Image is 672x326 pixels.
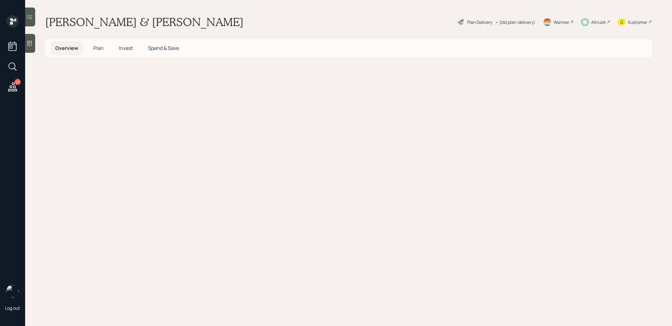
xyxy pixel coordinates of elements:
[6,285,19,297] img: treva-nostdahl-headshot.png
[554,19,569,25] div: Warmer
[119,45,133,52] span: Invest
[495,19,535,25] div: • (old plan-delivery)
[45,15,243,29] h1: [PERSON_NAME] & [PERSON_NAME]
[628,19,647,25] div: Kustomer
[591,19,606,25] div: Altruist
[5,305,20,311] div: Log out
[14,79,21,85] div: 27
[55,45,78,52] span: Overview
[93,45,104,52] span: Plan
[148,45,179,52] span: Spend & Save
[467,19,492,25] div: Plan Delivery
